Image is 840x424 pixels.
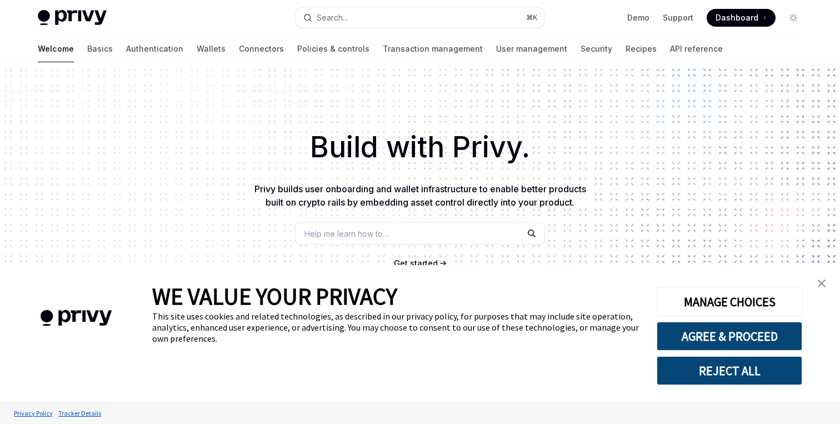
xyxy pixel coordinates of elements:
button: REJECT ALL [657,356,802,385]
button: MANAGE CHOICES [657,287,802,316]
a: Authentication [126,36,183,62]
span: Privy builds user onboarding and wallet infrastructure to enable better products built on crypto ... [254,183,586,208]
a: User management [496,36,567,62]
a: Policies & controls [297,36,369,62]
button: Toggle dark mode [784,9,802,27]
a: Connectors [239,36,284,62]
a: Get started [394,258,438,269]
button: AGREE & PROCEED [657,322,802,351]
a: Welcome [38,36,74,62]
span: WE VALUE YOUR PRIVACY [152,282,397,311]
button: Search...⌘K [296,8,544,28]
a: Security [581,36,612,62]
a: Recipes [626,36,657,62]
div: Search... [317,11,348,24]
a: Transaction management [383,36,483,62]
a: Wallets [197,36,226,62]
a: Tracker Details [56,403,104,423]
img: close banner [818,280,826,287]
a: close banner [811,272,833,295]
a: Support [663,12,693,23]
img: company logo [17,294,136,342]
a: Dashboard [707,9,776,27]
a: Demo [627,12,649,23]
span: Dashboard [716,12,758,23]
img: light logo [38,10,107,26]
a: Basics [87,36,113,62]
a: API reference [670,36,723,62]
span: Help me learn how to… [304,228,389,240]
h1: Build with Privy. [18,126,822,169]
span: Get started [394,258,438,268]
a: Privacy Policy [11,403,56,423]
span: ⌘ K [526,13,538,22]
div: This site uses cookies and related technologies, as described in our privacy policy, for purposes... [152,311,640,344]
